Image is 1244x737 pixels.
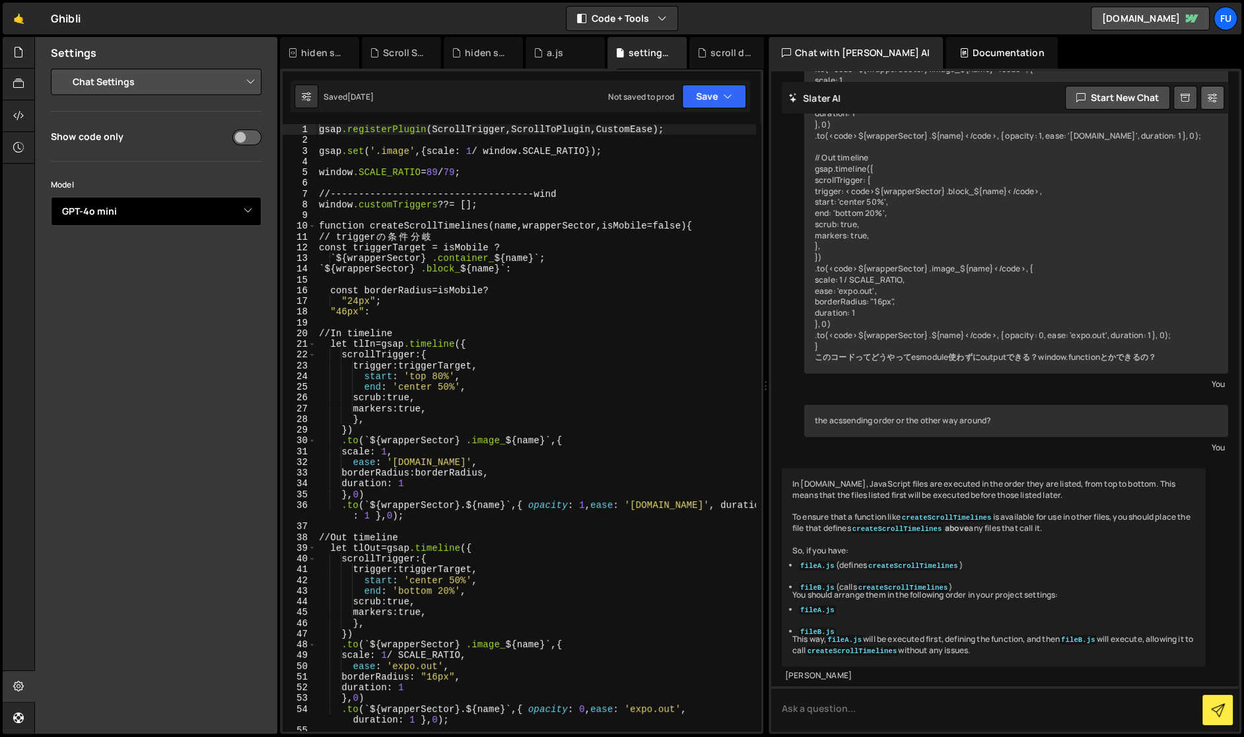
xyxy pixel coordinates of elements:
div: 25 [283,382,316,392]
div: 34 [283,478,316,489]
div: 17 [283,296,316,306]
code: fileA.js [799,606,836,615]
ul: You should arrange them in the following order in your project settings: [792,560,1195,638]
div: 49 [283,650,316,660]
div: 3 [283,146,316,157]
div: 18 [283,306,316,317]
a: 🤙 [3,3,35,34]
div: 37 [283,521,316,532]
div: 5 [283,167,316,178]
div: 31 [283,446,316,457]
div: 52 [283,682,316,693]
code: createScrollTimelines [851,524,944,534]
div: 26 [283,392,316,403]
div: 11 [283,232,316,242]
div: 51 [283,672,316,682]
div: 35 [283,489,316,500]
div: 30 [283,435,316,446]
div: Documentation [946,37,1057,69]
div: 20 [283,328,316,339]
div: 42 [283,575,316,586]
li: (calls ) [799,582,1195,593]
div: 16 [283,285,316,296]
h2: Settings [51,46,96,60]
div: 19 [283,318,316,328]
div: You [808,377,1225,391]
button: Save [682,85,746,108]
button: Start new chat [1065,86,1170,110]
div: 38 [283,532,316,543]
strong: above [945,522,969,534]
div: 48 [283,639,316,650]
div: Saved [324,91,374,102]
div: 7 [283,189,316,199]
div: 8 [283,199,316,210]
div: setting.js [629,46,671,59]
div: 2 [283,135,316,145]
code: createScrollTimelines [901,513,993,522]
div: the acssending order or the other way around? [804,405,1228,437]
div: [DATE] [347,91,374,102]
div: 10 [283,221,316,231]
div: 43 [283,586,316,596]
div: 40 [283,553,316,564]
code: fileA.js [799,561,836,571]
div: 29 [283,425,316,435]
div: Scroll Snap.css [383,46,425,59]
h2: Slater AI [788,92,841,104]
div: Not saved to prod [608,91,674,102]
div: 15 [283,275,316,285]
div: 23 [283,361,316,371]
div: [PERSON_NAME] [785,670,1202,682]
div: In [DOMAIN_NAME], JavaScript files are executed in the order they are listed, from top to bottom.... [782,468,1206,667]
div: 21 [283,339,316,349]
code: fileA.js [826,635,863,645]
div: 4 [283,157,316,167]
div: 44 [283,596,316,607]
div: Chat with [PERSON_NAME] AI [769,37,943,69]
div: 45 [283,607,316,617]
div: 33 [283,468,316,478]
div: 24 [283,371,316,382]
div: 28 [283,414,316,425]
div: 41 [283,564,316,575]
code: createScrollTimelines [867,561,959,571]
code: createScrollTimelines [806,647,899,656]
div: scroll detect.js [710,46,753,59]
div: a.js [547,46,563,59]
code: fileB.js [799,583,836,592]
div: 13 [283,253,316,263]
div: 22 [283,349,316,360]
div: 14 [283,263,316,274]
div: 6 [283,178,316,188]
code: fileB.js [799,627,836,637]
div: You [808,440,1225,454]
label: Model [51,178,74,192]
div: 46 [283,618,316,629]
div: 27 [283,404,316,414]
div: 47 [283,629,316,639]
div: 32 [283,457,316,468]
div: 12 [283,242,316,253]
button: Code + Tools [567,7,677,30]
code: fileB.js [1060,635,1097,645]
div: 36 [283,500,316,522]
div: 1 [283,124,316,135]
div: 54 [283,704,316,726]
div: 50 [283,661,316,672]
div: hiden scrollbar.css [465,46,507,59]
a: Fu [1214,7,1237,30]
div: 53 [283,693,316,703]
div: Show code only [51,130,123,143]
div: Ghibli [51,11,81,26]
div: 9 [283,210,316,221]
div: hiden scroll bar.css [301,46,343,59]
li: (defines ) [799,560,1195,571]
div: 55 [283,725,316,736]
code: createScrollTimelines [857,583,950,592]
a: [DOMAIN_NAME] [1091,7,1210,30]
div: 39 [283,543,316,553]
